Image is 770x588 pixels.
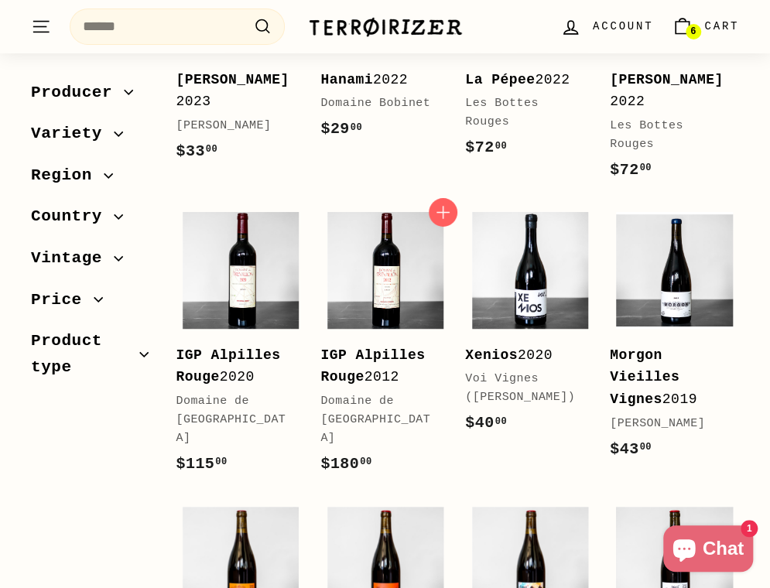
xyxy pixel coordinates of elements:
span: Producer [31,80,124,106]
div: [PERSON_NAME] [176,117,289,135]
span: $72 [610,161,652,179]
div: Domaine Bobinet [320,94,434,113]
a: Account [551,4,662,50]
div: Domaine de [GEOGRAPHIC_DATA] [320,392,434,448]
button: Vintage [31,241,151,283]
span: $180 [320,455,371,473]
sup: 00 [495,141,507,152]
b: Morgon Vieilles Vignes [610,347,679,408]
button: Producer [31,76,151,118]
div: 2020 [465,344,579,367]
div: Les Bottes Rouges [465,94,579,132]
inbox-online-store-chat: Shopify online store chat [659,525,758,576]
button: Region [31,159,151,200]
div: 2022 [610,69,724,114]
b: Hanami [320,72,373,87]
span: $43 [610,440,652,458]
span: Vintage [31,245,114,272]
a: Cart [662,4,748,50]
sup: 00 [639,442,651,453]
span: Variety [31,121,114,148]
span: Product type [31,329,139,381]
div: 2019 [610,344,724,411]
b: La Pépee [465,72,535,87]
div: 2022 [320,69,434,91]
a: Xenios2020Voi Vignes ([PERSON_NAME]) [465,206,594,451]
div: Domaine de [GEOGRAPHIC_DATA] [176,392,289,448]
b: IGP Alpilles Rouge [176,347,280,385]
button: Product type [31,325,151,392]
sup: 00 [639,162,651,173]
sup: 00 [215,456,227,467]
div: 2020 [176,344,289,389]
div: [PERSON_NAME] [610,415,724,433]
span: $115 [176,455,227,473]
sup: 00 [495,416,507,427]
div: 2022 [465,69,579,91]
button: Price [31,283,151,325]
b: Xenios [465,347,518,363]
div: 2012 [320,344,434,389]
sup: 00 [360,456,371,467]
sup: 00 [206,144,217,155]
span: $33 [176,142,217,160]
span: $29 [320,120,362,138]
a: IGP Alpilles Rouge2012Domaine de [GEOGRAPHIC_DATA] [320,206,450,492]
b: IGP Alpilles Rouge [320,347,425,385]
span: Price [31,287,94,313]
a: IGP Alpilles Rouge2020Domaine de [GEOGRAPHIC_DATA] [176,206,305,492]
span: $40 [465,414,507,432]
span: Region [31,162,104,189]
span: Country [31,204,114,231]
div: Voi Vignes ([PERSON_NAME]) [465,370,579,407]
span: Cart [704,18,739,35]
div: 2023 [176,69,289,114]
sup: 00 [351,122,362,133]
span: $72 [465,138,507,156]
a: Morgon Vieilles Vignes2019[PERSON_NAME] [610,206,739,477]
div: Les Bottes Rouges [610,117,724,154]
span: Account [593,18,653,35]
button: Country [31,200,151,242]
b: [PERSON_NAME] [610,72,723,87]
span: 6 [690,26,696,37]
button: Variety [31,118,151,159]
b: [PERSON_NAME] [176,72,289,87]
